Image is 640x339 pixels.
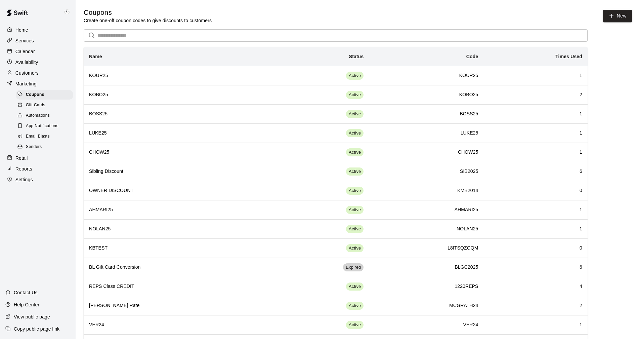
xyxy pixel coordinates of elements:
[5,36,70,46] a: Services
[5,79,70,89] div: Marketing
[61,5,76,19] div: Keith Brooks
[89,168,265,175] h6: Sibling Discount
[346,188,364,194] span: Active
[374,264,478,271] h6: BLGC2025
[26,144,42,150] span: Senders
[15,165,32,172] p: Reports
[346,284,364,290] span: Active
[15,155,28,161] p: Retail
[374,91,478,99] h6: KOBO25
[5,164,70,174] a: Reports
[346,207,364,213] span: Active
[89,225,265,233] h6: NOLAN25
[26,91,44,98] span: Coupons
[89,264,265,271] h6: BL Gift Card Conversion
[374,302,478,309] h6: MCGRATH24
[89,283,265,290] h6: REPS Class CREDIT
[14,326,59,332] p: Copy public page link
[489,72,582,79] h6: 1
[346,149,364,156] span: Active
[26,133,50,140] span: Email Blasts
[489,91,582,99] h6: 2
[489,149,582,156] h6: 1
[489,321,582,329] h6: 1
[374,321,478,329] h6: VER24
[26,102,45,109] span: Gift Cards
[346,92,364,98] span: Active
[14,301,39,308] p: Help Center
[16,89,76,100] a: Coupons
[374,72,478,79] h6: KOUR25
[489,206,582,214] h6: 1
[16,111,73,120] div: Automations
[489,110,582,118] h6: 1
[16,142,73,152] div: Senders
[5,153,70,163] a: Retail
[374,129,478,137] h6: LUKE25
[63,8,71,16] img: Keith Brooks
[374,149,478,156] h6: CHOW25
[15,27,28,33] p: Home
[349,54,364,59] b: Status
[16,100,76,110] a: Gift Cards
[16,131,76,142] a: Email Blasts
[466,54,478,59] b: Code
[346,73,364,79] span: Active
[346,303,364,309] span: Active
[374,283,478,290] h6: 1220REPS
[603,10,632,22] button: New
[16,111,76,121] a: Automations
[5,68,70,78] a: Customers
[26,123,58,129] span: App Notifications
[15,176,33,183] p: Settings
[89,206,265,214] h6: AHMARI25
[5,57,70,67] a: Availability
[84,17,212,24] p: Create one-off coupon codes to give discounts to customers
[89,91,265,99] h6: KOBO25
[84,8,212,17] h5: Coupons
[89,302,265,309] h6: [PERSON_NAME] Rate
[15,59,38,66] p: Availability
[89,129,265,137] h6: LUKE25
[489,302,582,309] h6: 2
[489,187,582,194] h6: 0
[16,121,76,131] a: App Notifications
[374,225,478,233] h6: NOLAN25
[374,110,478,118] h6: BOSS25
[489,129,582,137] h6: 1
[374,244,478,252] h6: L8ITSQZOQM
[5,46,70,57] a: Calendar
[346,168,364,175] span: Active
[89,54,102,59] b: Name
[489,283,582,290] h6: 4
[15,48,35,55] p: Calendar
[374,168,478,175] h6: SIB2025
[89,187,265,194] h6: OWNER DISCOUNT
[346,111,364,117] span: Active
[14,313,50,320] p: View public page
[489,225,582,233] h6: 1
[89,149,265,156] h6: CHOW25
[15,80,37,87] p: Marketing
[343,264,364,271] span: Expired
[16,142,76,152] a: Senders
[489,168,582,175] h6: 6
[346,245,364,252] span: Active
[5,25,70,35] div: Home
[16,121,73,131] div: App Notifications
[346,130,364,137] span: Active
[555,54,582,59] b: Times Used
[374,187,478,194] h6: KMB2014
[374,206,478,214] h6: AHMARI25
[346,226,364,232] span: Active
[89,244,265,252] h6: KBTEST
[26,112,50,119] span: Automations
[14,289,38,296] p: Contact Us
